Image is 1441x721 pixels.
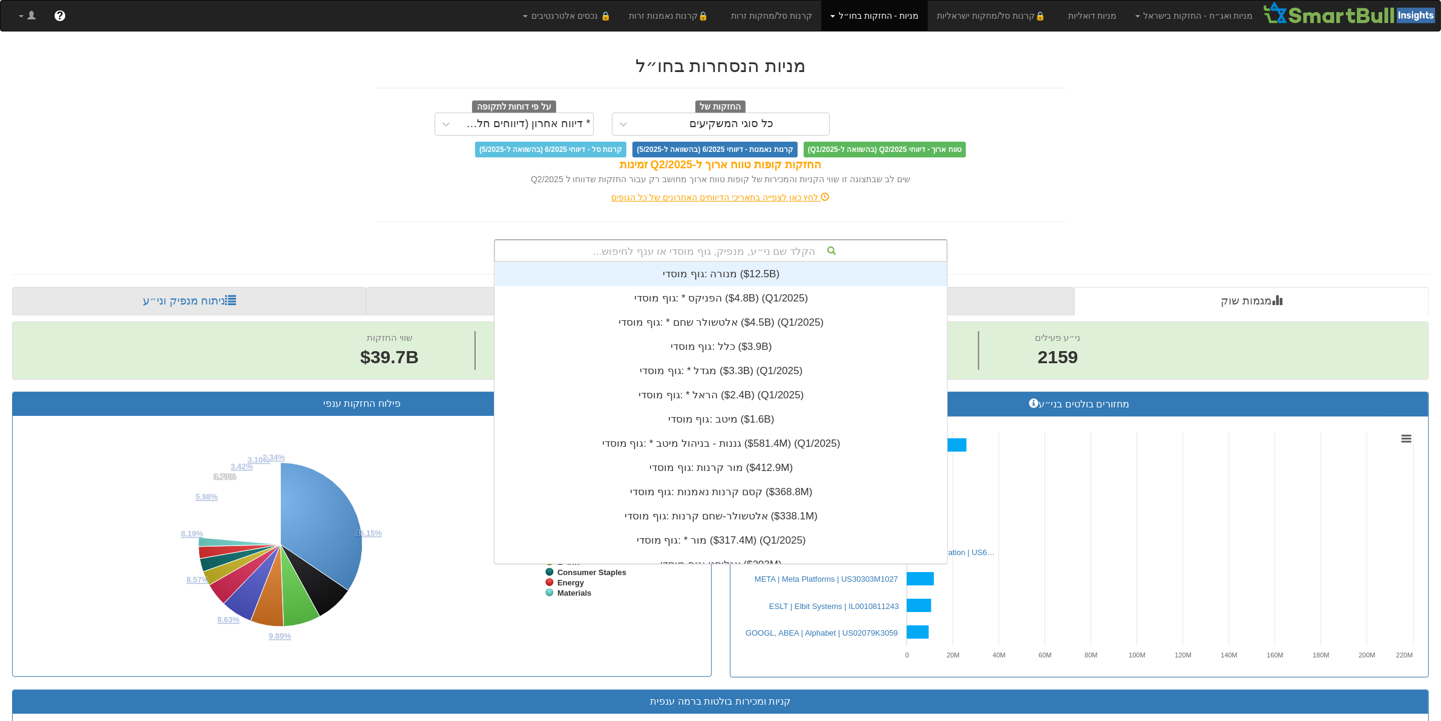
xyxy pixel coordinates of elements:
text: 100M [1129,651,1146,659]
tspan: Consumer Staples [557,568,626,577]
div: גוף מוסדי: ‎קסם קרנות נאמנות ‎($368.8M)‏ [495,480,947,504]
div: גוף מוסדי: ‎כלל ‎($3.9B)‏ [495,335,947,359]
div: grid [495,262,947,625]
text: 120M [1175,651,1192,659]
span: החזקות של [695,100,746,114]
tspan: 3.10% [248,455,270,464]
h3: פילוח החזקות ענפי [22,398,702,409]
tspan: 9.63% [217,615,240,624]
div: לחץ כאן לצפייה בתאריכי הדיווחים האחרונים של כל הגופים [367,191,1075,203]
span: קרנות סל - דיווחי 6/2025 (בהשוואה ל-5/2025) [475,142,626,157]
span: $39.7B [360,347,419,367]
div: גוף מוסדי: * ‎גננות - בניהול מיטב ‎($581.4M)‏ (Q1/2025) [495,432,947,456]
tspan: 3.73% [214,472,236,481]
div: גוף מוסדי: * ‎הפניקס ‎($4.8B)‏ (Q1/2025) [495,286,947,311]
a: קרנות סל/מחקות זרות [722,1,821,31]
div: גוף מוסדי: ‎מור קרנות ‎($412.9M)‏ [495,456,947,480]
a: מניות דואליות [1059,1,1126,31]
a: מגמות שוק [1074,287,1429,316]
text: 180M [1313,651,1330,659]
text: 80M [1085,651,1097,659]
a: מניות ואג״ח - החזקות בישראל [1126,1,1262,31]
h3: קניות ומכירות בולטות ברמה ענפית [22,696,1419,707]
div: גוף מוסדי: ‎מיטב ‎($1.6B)‏ [495,407,947,432]
div: גוף מוסדי: ‎אלטשולר-שחם קרנות ‎($338.1M)‏ [495,504,947,528]
a: ? [45,1,75,31]
tspan: 9.89% [269,631,291,640]
div: גוף מוסדי: ‎אנליסט ‎($293M)‏ [495,553,947,577]
a: 🔒קרנות סל/מחקות ישראליות [928,1,1059,31]
a: META | Meta Platforms | US30303M1027 [755,574,898,584]
a: ESLT | Elbit Systems | IL0010811243 [769,602,899,611]
tspan: 2.34% [263,453,285,462]
a: GOOGL, ABEA | Alphabet | US02079K3059 [746,628,898,637]
a: 🔒קרנות נאמנות זרות [620,1,723,31]
text: 160M [1267,651,1284,659]
div: הקלד שם ני״ע, מנפיק, גוף מוסדי או ענף לחיפוש... [495,240,947,261]
div: * דיווח אחרון (דיווחים חלקיים) [460,118,591,130]
div: גוף מוסדי: * ‎מגדל ‎($3.3B)‏ (Q1/2025) [495,359,947,383]
span: 2159 [1036,344,1081,370]
div: שים לב שבתצוגה זו שווי הקניות והמכירות של קופות טווח ארוך מחושב רק עבור החזקות שדווחו ל Q2/2025 [376,173,1066,185]
tspan: 45.15% [355,528,382,538]
tspan: Materials [557,588,591,598]
text: 20M [947,651,959,659]
a: פרופיל משקיע [366,287,724,316]
text: 140M [1221,651,1238,659]
span: על פי דוחות לתקופה [472,100,556,114]
text: 200M [1359,651,1376,659]
a: ניתוח מנפיק וני״ע [12,287,366,316]
div: גוף מוסדי: ‎מנורה ‎($12.5B)‏ [495,262,947,286]
tspan: 3.42% [231,462,253,471]
div: גוף מוסדי: * ‎הראל ‎($2.4B)‏ (Q1/2025) [495,383,947,407]
text: 40M [993,651,1005,659]
text: 220M [1396,651,1413,659]
span: טווח ארוך - דיווחי Q2/2025 (בהשוואה ל-Q1/2025) [804,142,966,157]
span: שווי החזקות [367,332,413,343]
a: מניות - החזקות בחו״ל [821,1,928,31]
text: 0 [905,651,909,659]
div: גוף מוסדי: * ‎אלטשולר שחם ‎($4.5B)‏ (Q1/2025) [495,311,947,335]
h2: מניות הנסחרות בחו״ל [376,56,1066,76]
tspan: 8.57% [186,575,209,584]
div: החזקות קופות טווח ארוך ל-Q2/2025 זמינות [376,157,1066,173]
span: ? [56,10,63,22]
img: Smartbull [1262,1,1440,25]
h3: מחזורים בולטים בני״ע [740,398,1420,410]
span: ני״ע פעילים [1036,332,1081,343]
a: 🔒 נכסים אלטרנטיבים [514,1,620,31]
tspan: 5.98% [195,492,218,501]
text: 60M [1039,651,1051,659]
tspan: 8.19% [181,529,203,538]
span: קרנות נאמנות - דיווחי 6/2025 (בהשוואה ל-5/2025) [632,142,797,157]
div: כל סוגי המשקיעים [690,118,774,130]
tspan: Energy [557,578,585,587]
div: גוף מוסדי: * ‎מור ‎($317.4M)‏ (Q1/2025) [495,528,947,553]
